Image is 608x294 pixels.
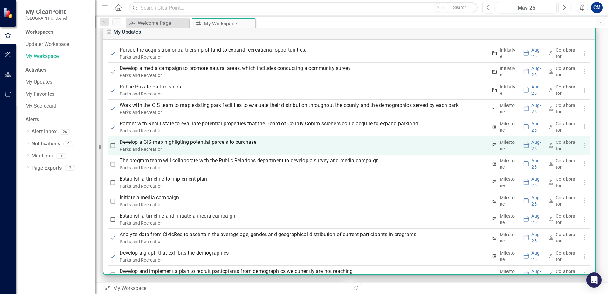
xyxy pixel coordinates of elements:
p: Develop a GIS map highligting potential parcels to purchase. [120,138,488,146]
div: Aug-25 [531,176,544,189]
div: Collaborator [556,139,577,152]
div: Parks and Recreation [120,109,488,115]
div: Parks and Recreation [120,201,488,208]
div: Collaborator [556,65,577,78]
div: Initiative [500,65,515,78]
span: Search [453,5,467,10]
div: Aug-25 [531,268,544,281]
div: Parks and Recreation [120,164,488,171]
div: Aug-25 [531,157,544,170]
button: CM [591,2,603,13]
div: Activities [25,66,89,74]
div: Welcome Page [138,19,188,27]
div: Parks and Recreation [120,146,488,152]
div: Milestone [500,268,515,281]
div: My Workspace [204,20,254,28]
div: Aug-25 [531,65,544,78]
div: Parks and Recreation [120,220,488,226]
div: Collaborator [556,157,577,170]
div: May-25 [498,4,555,12]
div: Parks and Recreation [120,238,488,245]
div: Workspaces [25,29,53,36]
small: [GEOGRAPHIC_DATA] [25,16,67,21]
p: Partner with Real Estate to evaluate potential properties that the Board of County Commissioners ... [120,120,488,128]
div: Collaborator [556,176,577,189]
p: The program team will collaborate with the Public Relations department to develop a survey and me... [120,157,488,164]
div: Milestone [500,194,515,207]
p: Establish a timeline to implement plan [120,175,488,183]
div: Collaborator [556,231,577,244]
div: Aug-25 [531,139,544,152]
div: Collaborator [556,84,577,96]
span: My ClearPoint [25,8,67,16]
div: To enable drag & drop and resizing, please duplicate this workspace from “Manage Workspaces” [106,28,114,36]
a: My Favorites [25,91,89,98]
div: Collaborator [556,47,577,59]
div: Alerts [25,116,89,123]
div: Milestone [500,231,515,244]
p: Initiate a media campaign [120,194,488,201]
div: Milestone [500,102,515,115]
div: Milestone [500,139,515,152]
p: Develop and implement a plan to recruit particpiants from demographics we currently are not reaching [120,268,488,275]
p: Public Private Partnerships [120,83,488,91]
div: Milestone [500,176,515,189]
div: My Workspace [104,285,347,292]
a: Welcome Page [127,19,188,27]
img: ClearPoint Strategy [3,7,14,18]
a: Mentions [31,152,53,160]
div: Aug-25 [531,102,544,115]
input: Search ClearPoint... [129,2,478,13]
div: 3 [65,165,75,171]
div: Aug-25 [531,194,544,207]
div: Parks and Recreation [120,183,488,189]
a: Page Exports [31,164,62,172]
div: Parks and Recreation [120,257,488,263]
div: Parks and Recreation [120,128,488,134]
div: Collaborator [556,102,577,115]
div: Collaborator [556,194,577,207]
div: Milestone [500,250,515,262]
button: May-25 [496,2,557,13]
div: Aug-25 [531,121,544,133]
div: 10 [56,153,66,159]
p: Develop a media campaign to promote natural areas, which includes conducting a community survey. [120,65,488,72]
div: Milestone [500,213,515,226]
a: My Updates [25,79,89,86]
p: Develop a graph that exhibits the demographics [120,249,488,257]
a: Notifications [31,140,60,148]
div: 26 [60,129,70,135]
a: My Workspace [25,53,89,60]
div: Aug-25 [531,84,544,96]
div: Collaborator [556,121,577,133]
p: Establish a timeline and initiate a media campaign. [120,212,488,220]
a: Alert Inbox [31,128,57,136]
p: Work with the GIS team to map existing park facilities to evaluate their distribution throughout ... [120,101,488,109]
a: My Scorecard [25,102,89,110]
div: Initiative [500,84,515,96]
div: Aug-25 [531,250,544,262]
p: Pursue the acquisition or partnership of land to expand recreational opportunities. [120,46,488,54]
div: Collaborator [556,268,577,281]
a: Updater Workspace [25,41,89,48]
div: Milestone [500,121,515,133]
div: Milestone [500,157,515,170]
a: My Updates [114,29,141,35]
div: Parks and Recreation [120,72,488,79]
button: Search [444,3,476,12]
div: Aug-25 [531,213,544,226]
div: Aug-25 [531,231,544,244]
p: Analyze data from CivicRec to ascertain the average age, gender, and geographical distribution of... [120,231,488,238]
div: Aug-25 [531,47,544,59]
div: Collaborator [556,213,577,226]
div: Collaborator [556,250,577,262]
div: 0 [63,141,73,147]
div: Parks and Recreation [120,91,488,97]
div: Open Intercom Messenger [586,272,602,288]
div: Initiative [500,47,515,59]
div: Parks and Recreation [120,54,488,60]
